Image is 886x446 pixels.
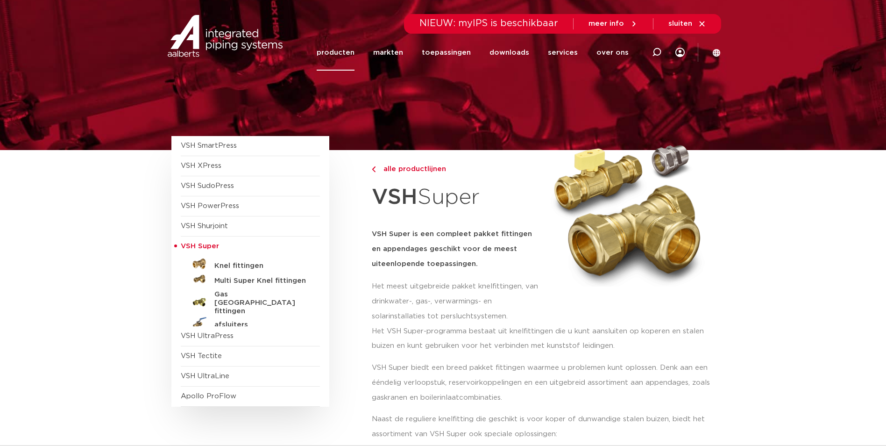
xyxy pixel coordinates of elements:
[372,412,715,442] p: Naast de reguliere knelfitting die geschikt is voor koper of dunwandige stalen buizen, biedt het ...
[214,290,307,316] h5: Gas [GEOGRAPHIC_DATA] fittingen
[378,165,446,173] span: alle productlijnen
[372,166,376,173] img: chevron-right.svg
[181,316,320,331] a: afsluiters
[181,223,228,230] a: VSH Shurjoint
[214,277,307,285] h5: Multi Super Knel fittingen
[181,142,237,149] a: VSH SmartPress
[668,20,706,28] a: sluiten
[489,35,529,71] a: downloads
[372,164,541,175] a: alle productlijnen
[317,35,354,71] a: producten
[596,35,629,71] a: over ons
[181,182,234,189] a: VSH SudoPress
[181,352,222,360] a: VSH Tectite
[588,20,638,28] a: meer info
[372,360,715,405] p: VSH Super biedt een breed pakket fittingen waarmee u problemen kunt oplossen. Denk aan een ééndel...
[372,279,541,324] p: Het meest uitgebreide pakket knelfittingen, van drinkwater-, gas-, verwarmings- en solarinstallat...
[181,287,320,316] a: Gas [GEOGRAPHIC_DATA] fittingen
[373,35,403,71] a: markten
[668,20,692,27] span: sluiten
[548,35,578,71] a: services
[181,332,234,339] a: VSH UltraPress
[419,19,558,28] span: NIEUW: myIPS is beschikbaar
[181,272,320,287] a: Multi Super Knel fittingen
[317,35,629,71] nav: Menu
[372,187,418,208] strong: VSH
[372,324,715,354] p: Het VSH Super-programma bestaat uit knelfittingen die u kunt aansluiten op koperen en stalen buiz...
[214,321,307,329] h5: afsluiters
[372,180,541,216] h1: Super
[181,202,239,209] a: VSH PowerPress
[588,20,624,27] span: meer info
[372,227,541,272] h5: VSH Super is een compleet pakket fittingen en appendages geschikt voor de meest uiteenlopende toe...
[181,243,219,250] span: VSH Super
[181,257,320,272] a: Knel fittingen
[181,162,221,169] a: VSH XPress
[181,393,236,400] a: Apollo ProFlow
[214,262,307,270] h5: Knel fittingen
[181,373,229,380] a: VSH UltraLine
[422,35,471,71] a: toepassingen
